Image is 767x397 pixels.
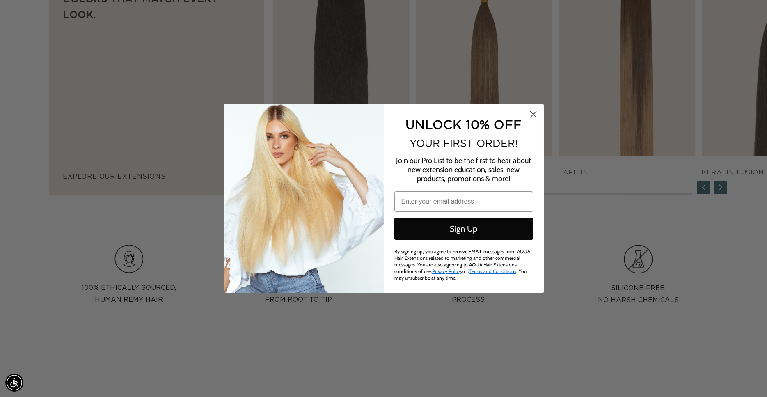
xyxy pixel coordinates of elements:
a: Privacy Policy [432,268,461,274]
a: Terms and Conditions [469,268,516,274]
div: Accessibility Menu [5,374,23,392]
button: Close dialog [526,107,540,122]
button: Sign Up [394,218,533,240]
iframe: Chat Widget [726,358,767,397]
span: By signing up, you agree to receive EMAIL messages from AQUA Hair Extensions related to marketing... [394,248,530,281]
input: Enter your email address [394,191,533,212]
span: UNLOCK 10% OFF [405,117,522,131]
span: YOUR FIRST ORDER! [410,138,518,149]
span: Join our Pro List to be the first to hear about new extension education, sales, new products, pro... [396,156,531,183]
img: daab8b0d-f573-4e8c-a4d0-05ad8d765127.png [224,104,384,293]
